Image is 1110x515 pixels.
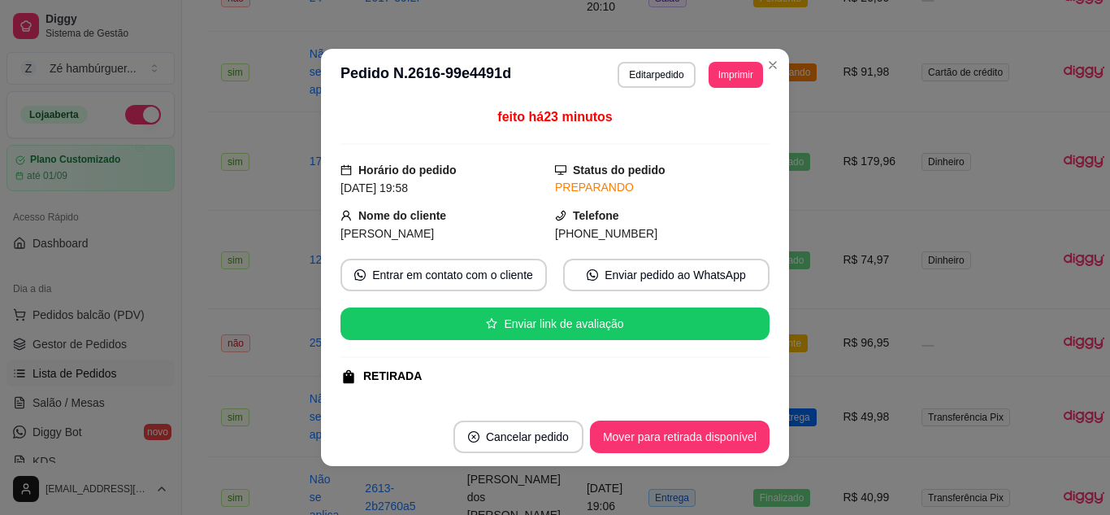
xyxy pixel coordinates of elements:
[618,62,695,88] button: Editarpedido
[358,164,457,177] strong: Horário do pedido
[760,52,786,78] button: Close
[354,269,366,281] span: whats-app
[340,308,770,340] button: starEnviar link de avaliação
[340,259,547,291] button: whats-appEntrar em contato com o cliente
[486,318,497,330] span: star
[497,110,612,124] span: feito há 23 minutos
[555,179,770,196] div: PREPARANDO
[340,62,511,88] h3: Pedido N. 2616-99e4491d
[555,164,566,176] span: desktop
[468,431,479,443] span: close-circle
[587,269,598,281] span: whats-app
[363,368,422,385] div: RETIRADA
[340,181,408,194] span: [DATE] 19:58
[590,421,770,453] button: Mover para retirada disponível
[340,210,352,221] span: user
[555,210,566,221] span: phone
[573,164,666,177] strong: Status do pedido
[358,209,446,222] strong: Nome do cliente
[573,209,619,222] strong: Telefone
[340,227,434,240] span: [PERSON_NAME]
[555,227,657,240] span: [PHONE_NUMBER]
[709,62,763,88] button: Imprimir
[453,421,583,453] button: close-circleCancelar pedido
[563,259,770,291] button: whats-appEnviar pedido ao WhatsApp
[340,164,352,176] span: calendar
